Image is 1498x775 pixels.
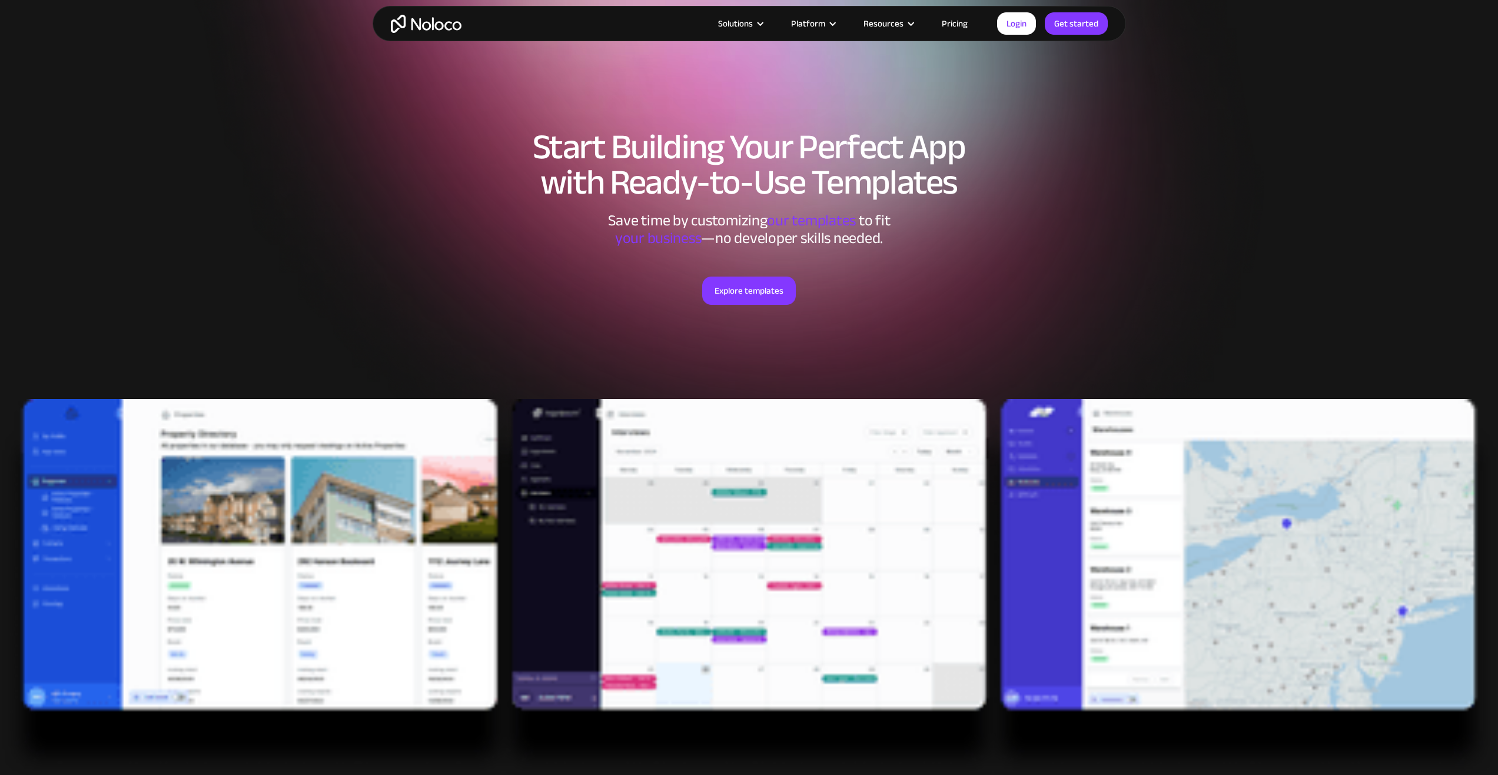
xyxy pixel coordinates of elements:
span: your business [615,224,702,252]
div: Platform [776,16,849,31]
a: Get started [1045,12,1108,35]
span: our templates [767,206,856,235]
div: Save time by customizing to fit ‍ —no developer skills needed. [573,212,926,247]
h1: Start Building Your Perfect App with Ready-to-Use Templates [384,129,1114,200]
div: Resources [849,16,927,31]
a: Pricing [927,16,982,31]
div: Solutions [703,16,776,31]
a: Explore templates [702,277,796,305]
a: home [391,15,461,33]
div: Solutions [718,16,753,31]
a: Login [997,12,1036,35]
div: Resources [863,16,904,31]
div: Platform [791,16,825,31]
